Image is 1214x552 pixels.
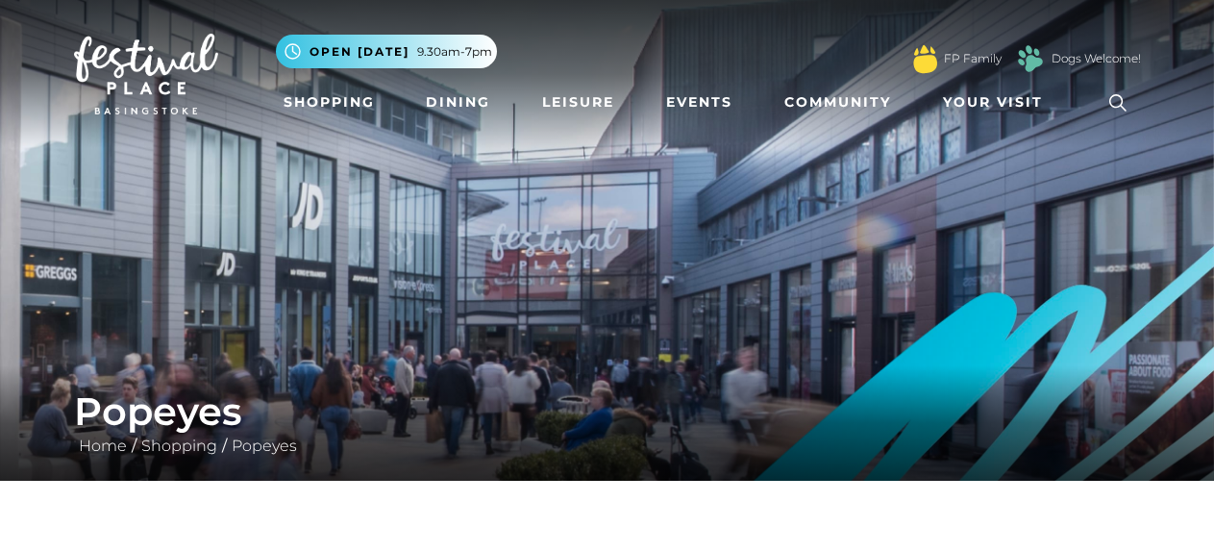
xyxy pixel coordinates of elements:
a: Popeyes [227,437,302,455]
a: Dining [418,85,498,120]
img: Festival Place Logo [74,34,218,114]
a: Events [658,85,740,120]
a: Shopping [136,437,222,455]
a: Leisure [534,85,622,120]
a: FP Family [944,50,1002,67]
a: Shopping [276,85,383,120]
span: Your Visit [943,92,1043,113]
button: Open [DATE] 9.30am-7pm [276,35,497,68]
span: 9.30am-7pm [417,43,492,61]
a: Community [777,85,899,120]
a: Dogs Welcome! [1052,50,1141,67]
span: Open [DATE] [310,43,409,61]
div: / / [60,389,1155,458]
a: Home [74,437,132,455]
a: Your Visit [935,85,1060,120]
h1: Popeyes [74,389,1141,435]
